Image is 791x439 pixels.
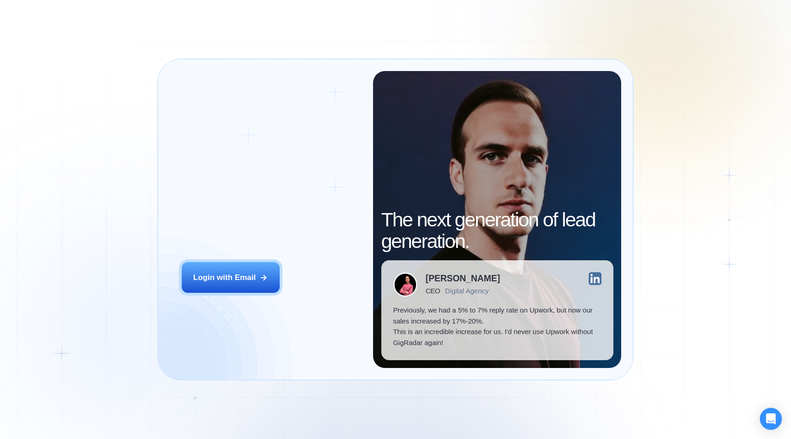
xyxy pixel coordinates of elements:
div: CEO [426,287,440,295]
p: Previously, we had a 5% to 7% reply rate on Upwork, but now our sales increased by 17%-20%. This ... [393,305,601,348]
button: Login with Email [182,262,280,293]
div: Login with Email [193,272,256,283]
div: [PERSON_NAME] [426,274,500,283]
h2: The next generation of lead generation. [381,209,613,252]
div: Open Intercom Messenger [760,408,782,430]
div: Digital Agency [445,287,488,295]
